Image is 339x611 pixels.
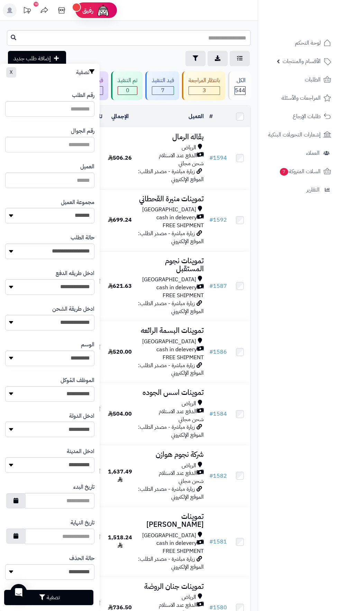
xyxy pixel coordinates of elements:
[209,216,227,224] a: #1592
[178,415,204,424] span: شحن مجاني
[138,195,204,203] h3: تموينات منيرة القحطاني
[159,601,197,609] span: الدفع عند الاستلام
[108,533,132,550] span: 1,518.24
[138,167,204,184] span: زيارة مباشرة - مصدر الطلب: الموقع الإلكتروني
[163,221,204,230] span: FREE SHIPMENT
[138,327,204,335] h3: تموينات البسمة الرائعه
[56,269,94,277] label: ادخل طريقه الدفع
[182,593,196,601] span: الرياض
[283,56,321,66] span: الأقسام والمنتجات
[293,112,321,121] span: طلبات الإرجاع
[178,159,204,168] span: شحن مجاني
[108,282,132,290] span: 621.63
[152,87,174,95] span: 7
[189,87,220,95] span: 3
[163,353,204,362] span: FREE SHIPMENT
[69,412,94,420] label: ادخل الدولة
[209,472,227,480] a: #1582
[189,77,220,85] div: بانتظار المراجعة
[138,229,204,246] span: زيارة مباشرة - مصدر الطلب: الموقع الإلكتروني
[81,341,94,349] label: الوسم
[178,477,204,485] span: شحن مجاني
[71,519,94,527] label: تاريخ النهاية
[209,348,227,356] a: #1586
[209,472,213,480] span: #
[159,408,197,416] span: الدفع عند الاستلام
[118,87,137,95] span: 0
[279,167,321,176] span: السلات المتروكة
[159,152,197,160] span: الدفع عند الاستلام
[227,71,252,100] a: الكل544
[305,75,321,85] span: الطلبات
[262,145,335,161] a: العملاء
[6,67,16,78] button: X
[181,71,227,100] a: بانتظار المراجعة 3
[235,87,245,95] span: 544
[280,168,288,176] span: 7
[138,389,204,397] h3: تموينات اسس الجوده
[235,77,246,85] div: الكل
[138,451,204,459] h3: شركة نجوم هوازن
[71,234,94,242] label: حالة الطلب
[76,69,94,76] h3: تصفية
[108,216,132,224] span: 699.24
[13,54,51,63] span: إضافة طلب جديد
[142,532,196,540] span: [GEOGRAPHIC_DATA]
[138,133,204,141] h3: بقاله الرمال
[72,91,94,99] label: رقم الطلب
[163,547,204,555] span: FREE SHIPMENT
[82,6,93,15] span: رفيق
[152,77,174,85] div: قيد التنفيذ
[138,583,204,591] h3: تموينات جنان الروضة
[262,181,335,198] a: التقارير
[209,538,213,546] span: #
[10,584,27,601] div: Open Intercom Messenger
[182,462,196,470] span: الرياض
[159,469,197,477] span: الدفع عند الاستلام
[4,590,93,605] button: تصفية
[138,257,204,273] h3: تموينات نجوم المستقبل
[209,282,213,290] span: #
[144,71,181,100] a: قيد التنفيذ 7
[71,127,94,135] label: رقم الجوال
[138,299,204,316] span: زيارة مباشرة - مصدر الطلب: الموقع الإلكتروني
[156,214,197,222] span: cash in delevery
[108,410,132,418] span: 504.00
[142,338,196,346] span: [GEOGRAPHIC_DATA]
[295,38,321,48] span: لوحة التحكم
[306,185,320,195] span: التقارير
[209,282,227,290] a: #1587
[209,348,213,356] span: #
[34,2,38,7] div: 10
[96,3,110,17] img: ai-face.png
[108,348,132,356] span: 520.00
[209,112,213,121] a: #
[138,423,204,439] span: زيارة مباشرة - مصدر الطلب: الموقع الإلكتروني
[262,71,335,88] a: الطلبات
[262,35,335,51] a: لوحة التحكم
[268,130,321,140] span: إشعارات التحويلات البنكية
[209,410,213,418] span: #
[138,555,204,571] span: زيارة مباشرة - مصدر الطلب: الموقع الإلكتروني
[73,483,94,491] label: تاريخ البدء
[108,468,132,484] span: 1,637.49
[209,154,227,162] a: #1594
[52,305,94,313] label: ادخل طريقة الشحن
[209,538,227,546] a: #1581
[262,90,335,106] a: المراجعات والأسئلة
[138,361,204,378] span: زيارة مباشرة - مصدر الطلب: الموقع الإلكتروني
[262,126,335,143] a: إشعارات التحويلات البنكية
[138,485,204,501] span: زيارة مباشرة - مصدر الطلب: الموقع الإلكتروني
[61,377,94,384] label: الموظف المُوكل
[292,6,332,20] img: logo-2.png
[61,198,94,206] label: مجموعة العميل
[156,284,197,292] span: cash in delevery
[111,112,129,121] a: الإجمالي
[306,148,320,158] span: العملاء
[80,163,94,171] label: العميل
[18,3,36,19] a: تحديثات المنصة
[182,400,196,408] span: الرياض
[110,71,144,100] a: تم التنفيذ 0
